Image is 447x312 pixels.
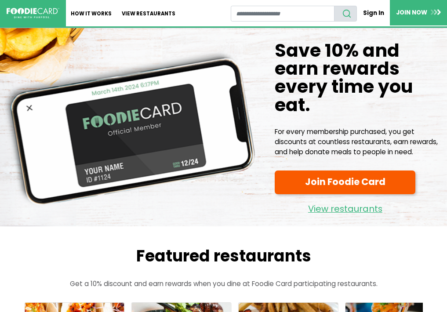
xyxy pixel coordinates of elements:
[7,8,59,18] img: FoodieCard; Eat, Drink, Save, Donate
[231,6,335,22] input: restaurant search
[275,127,440,157] p: For every membership purchased, you get discounts at countless restaurants, earn rewards, and hel...
[275,171,415,194] a: Join Foodie Card
[357,5,390,21] a: Sign In
[7,247,440,265] h2: Featured restaurants
[275,197,415,216] a: View restaurants
[7,279,440,289] p: Get a 10% discount and earn rewards when you dine at Foodie Card participating restaurants.
[275,41,440,113] h1: Save 10% and earn rewards every time you eat.
[334,6,357,22] button: search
